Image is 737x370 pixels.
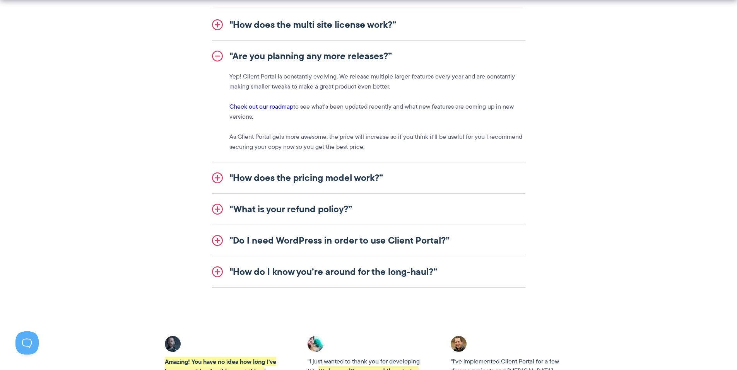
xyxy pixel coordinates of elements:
[165,336,181,352] img: Client Portal testimonial - Adrian C
[212,256,525,287] a: "How do I know you’re around for the long-haul?”
[212,9,525,40] a: "How does the multi site license work?”
[212,41,525,72] a: "Are you planning any more releases?”
[229,72,525,92] p: Yep! Client Portal is constantly evolving. We release multiple larger features every year and are...
[229,102,525,122] p: to see what's been updated recently and what new features are coming up in new versions.
[15,331,39,355] iframe: Toggle Customer Support
[212,225,525,256] a: "Do I need WordPress in order to use Client Portal?”
[229,102,293,111] a: Check out our roadmap
[212,194,525,225] a: "What is your refund policy?”
[229,132,525,152] p: As Client Portal gets more awesome, the price will increase so if you think it'll be useful for y...
[212,162,525,193] a: "How does the pricing model work?”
